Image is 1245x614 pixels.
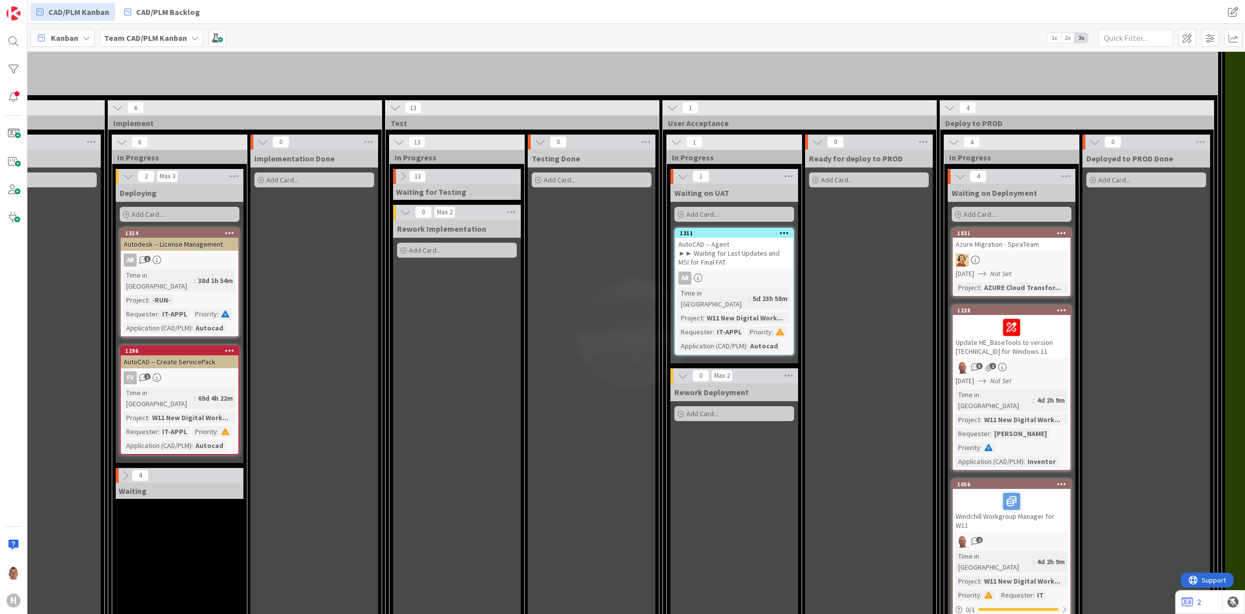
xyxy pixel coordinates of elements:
[194,393,196,404] span: :
[678,340,746,351] div: Application (CAD/PLM)
[125,230,238,237] div: 1314
[692,370,709,382] span: 0
[956,442,980,453] div: Priority
[952,228,1071,297] a: 1831Azure Migration - SpiraTeamRH[DATE]Not SetProject:AZURE Cloud Transfor...
[121,229,238,251] div: 1314Autodesk -- License Management
[674,387,749,397] span: Rework Deployment
[409,136,425,148] span: 13
[957,307,1070,314] div: 1238
[686,210,718,219] span: Add Card...
[678,288,749,309] div: Time in [GEOGRAPHIC_DATA]
[953,535,1070,548] div: RK
[956,389,1033,411] div: Time in [GEOGRAPHIC_DATA]
[809,153,903,163] span: Ready for deploy to PROD
[1086,153,1173,163] span: Deployed to PROD Done
[196,275,235,286] div: 38d 1h 54m
[956,361,969,374] img: RK
[120,188,157,198] span: Deploying
[124,270,194,292] div: Time in [GEOGRAPHIC_DATA]
[192,322,193,333] span: :
[1104,136,1121,148] span: 0
[150,295,173,306] div: -RUN-
[124,371,137,384] div: FV
[1035,395,1067,406] div: 4d 2h 9m
[952,305,1071,471] a: 1238Update HE_BaseTools to version [TECHNICAL_ID] for Windows 11RK[DATE]Not SetTime in [GEOGRAPHI...
[136,6,200,18] span: CAD/PLM Backlog
[953,489,1070,532] div: Windchill Workgroup Manager for W11
[956,551,1033,573] div: Time in [GEOGRAPHIC_DATA]
[121,346,238,355] div: 1296
[956,576,980,587] div: Project
[132,210,164,219] span: Add Card...
[124,440,192,451] div: Application (CAD/PLM)
[6,6,20,20] img: Visit kanbanzone.com
[1033,395,1035,406] span: :
[953,229,1070,238] div: 1831
[391,118,646,128] span: Test
[1098,29,1173,47] input: Quick Filter...
[990,376,1012,385] i: Not Set
[121,371,238,384] div: FV
[118,3,206,21] a: CAD/PLM Backlog
[675,272,793,285] div: AR
[672,153,789,162] span: In Progress
[949,153,1066,162] span: In Progress
[132,469,149,481] span: 4
[953,306,1070,315] div: 1238
[692,170,709,182] span: 1
[750,293,790,304] div: 5d 23h 58m
[138,170,155,182] span: 2
[124,387,194,409] div: Time in [GEOGRAPHIC_DATA]
[121,355,238,368] div: AutoCAD -- Create ServicePack
[674,228,794,355] a: 1311AutoCAD -- Agent ►► Waiting for Last Updates and MSI for Final FATARTime in [GEOGRAPHIC_DATA]...
[124,412,148,423] div: Project
[160,308,190,319] div: IT-APPL
[127,102,144,114] span: 6
[772,326,773,337] span: :
[1182,596,1201,608] a: 2
[144,256,151,262] span: 1
[266,175,298,184] span: Add Card...
[963,136,980,148] span: 4
[749,293,750,304] span: :
[150,412,231,423] div: W11 New Digital Work...
[704,312,786,323] div: W11 New Digital Work...
[957,230,1070,237] div: 1831
[119,486,147,496] span: Waiting
[193,426,217,437] div: Priority
[678,326,713,337] div: Requester
[964,210,996,219] span: Add Card...
[980,282,982,293] span: :
[1024,456,1025,467] span: :
[956,376,974,386] span: [DATE]
[821,175,853,184] span: Add Card...
[952,188,1037,198] span: Waiting on Deployment
[396,187,466,197] span: Waiting for Testing
[1035,590,1046,601] div: IT
[953,306,1070,358] div: 1238Update HE_BaseTools to version [TECHNICAL_ID] for Windows 11
[956,269,974,279] span: [DATE]
[409,246,441,255] span: Add Card...
[124,295,148,306] div: Project
[748,340,781,351] div: Autocad
[953,480,1070,489] div: 1056
[1098,175,1130,184] span: Add Card...
[124,308,158,319] div: Requester
[970,170,987,182] span: 4
[976,363,983,369] span: 3
[158,308,160,319] span: :
[193,308,217,319] div: Priority
[550,136,567,148] span: 0
[953,480,1070,532] div: 1056Windchill Workgroup Manager for W11
[144,373,151,380] span: 1
[1033,556,1035,567] span: :
[397,224,486,234] span: Rework Implementation
[990,269,1012,278] i: Not Set
[746,340,748,351] span: :
[21,1,45,13] span: Support
[158,426,160,437] span: :
[544,175,576,184] span: Add Card...
[976,537,983,543] span: 2
[953,361,1070,374] div: RK
[254,153,335,163] span: Implementation Done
